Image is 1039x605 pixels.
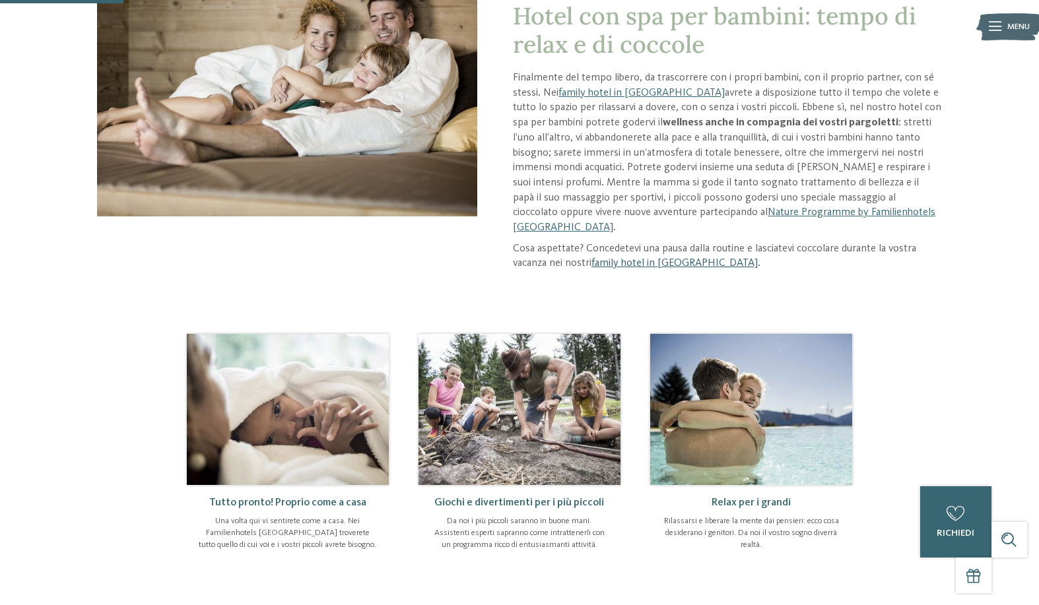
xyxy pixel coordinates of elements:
p: Da noi i più piccoli saranno in buone mani. Assistenti esperti sapranno come intrattenerli con un... [430,515,609,550]
img: Hotel con spa per bambini: è tempo di coccole! [419,334,620,485]
img: Hotel con spa per bambini: è tempo di coccole! [187,334,389,485]
a: richiedi [920,486,991,557]
p: Una volta qui vi sentirete come a casa. Nei Familienhotels [GEOGRAPHIC_DATA] troverete tutto quel... [199,515,377,550]
p: Finalmente del tempo libero, da trascorrere con i propri bambini, con il proprio partner, con sé ... [513,71,941,236]
p: Rilassarsi e liberare la mente dai pensieri: ecco cosa desiderano i genitori. Da noi il vostro so... [662,515,840,550]
span: richiedi [937,528,974,538]
a: family hotel in [GEOGRAPHIC_DATA] [591,258,758,269]
span: Giochi e divertimenti per i più piccoli [434,497,604,508]
span: Tutto pronto! Proprio come a casa [209,497,366,508]
strong: wellness anche in compagnia dei vostri pargoletti [663,117,898,128]
span: Hotel con spa per bambini: tempo di relax e di coccole [513,1,916,59]
img: Hotel con spa per bambini: è tempo di coccole! [650,334,852,485]
span: Relax per i grandi [712,497,791,508]
p: Cosa aspettate? Concedetevi una pausa dalla routine e lasciatevi coccolare durante la vostra vaca... [513,241,941,271]
a: family hotel in [GEOGRAPHIC_DATA] [558,88,725,98]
